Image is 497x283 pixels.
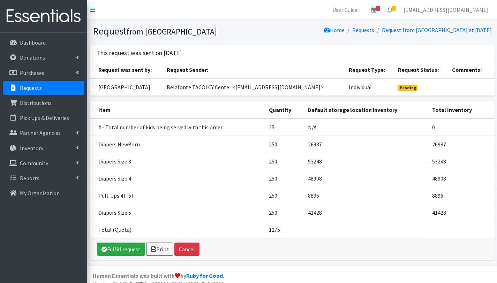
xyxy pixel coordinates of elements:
td: 53248 [304,153,428,170]
a: Distributions [3,96,84,110]
a: Request from [GEOGRAPHIC_DATA] at [DATE] [382,26,492,33]
td: 41428 [304,204,428,221]
a: Print [146,243,173,256]
a: Inventory [3,141,84,155]
td: 48908 [304,170,428,187]
td: Diapers NewBorn [90,136,265,153]
a: Home [324,26,345,33]
a: Requests [3,81,84,95]
td: 1275 [265,221,304,238]
td: 250 [265,136,304,153]
th: Total Inventory [428,101,495,118]
td: 0 [428,118,495,136]
td: Belafonte TACOLCY Center <[EMAIL_ADDRESS][DOMAIN_NAME]> [163,78,345,96]
td: Pull-Ups 4T-5T [90,187,265,204]
p: Inventory [20,145,43,152]
a: Fulfill request [97,243,145,256]
th: Item [90,101,265,118]
td: 53248 [428,153,495,170]
th: Comments: [448,61,494,78]
th: Request Type: [345,61,394,78]
th: Request Sender: [163,61,345,78]
span: 2 [392,6,396,11]
a: Ruby for Good [186,272,223,279]
p: Dashboard [20,39,46,46]
h1: Request [93,25,290,37]
td: Individual [345,78,394,96]
a: Dashboard [3,36,84,49]
a: Reports [3,171,84,185]
a: 2 [382,3,398,17]
a: My Organization [3,186,84,200]
th: Quantity [265,101,304,118]
td: 250 [265,153,304,170]
th: Request was sent by: [90,61,163,78]
a: 1 [366,3,382,17]
p: Distributions [20,99,52,106]
a: Community [3,156,84,170]
img: HumanEssentials [3,5,84,28]
td: 250 [265,170,304,187]
td: N/A [304,118,428,136]
button: Cancel [174,243,199,256]
a: Partner Agencies [3,126,84,140]
td: Total (Quota) [90,221,265,238]
strong: Human Essentials was built with by . [93,272,224,279]
td: [GEOGRAPHIC_DATA] [90,78,163,96]
a: Donations [3,51,84,64]
td: 8896 [304,187,428,204]
a: User Guide [327,3,363,17]
th: Request Status: [394,61,448,78]
p: Requests [20,84,42,91]
span: 1 [376,6,380,11]
span: Pending [398,85,418,91]
h3: This request was sent on [DATE] [97,49,182,57]
td: Diapers Size 5 [90,204,265,221]
p: Donations [20,54,45,61]
small: from [GEOGRAPHIC_DATA] [127,26,217,37]
p: Partner Agencies [20,129,61,136]
td: 41428 [428,204,495,221]
td: Diapers Size 3 [90,153,265,170]
td: 26987 [304,136,428,153]
p: Pick Ups & Deliveries [20,114,69,121]
td: 8896 [428,187,495,204]
a: [EMAIL_ADDRESS][DOMAIN_NAME] [398,3,494,17]
p: My Organization [20,190,60,197]
td: 250 [265,187,304,204]
th: Default storage location inventory [304,101,428,118]
a: Purchases [3,66,84,80]
td: 48908 [428,170,495,187]
p: Reports [20,175,39,182]
td: 26987 [428,136,495,153]
p: Purchases [20,69,44,76]
td: 25 [265,118,304,136]
a: Pick Ups & Deliveries [3,111,84,125]
p: Community [20,160,48,167]
td: Diapers Size 4 [90,170,265,187]
a: Requests [352,26,374,33]
td: # - Total number of kids being served with this order: [90,118,265,136]
td: 250 [265,204,304,221]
